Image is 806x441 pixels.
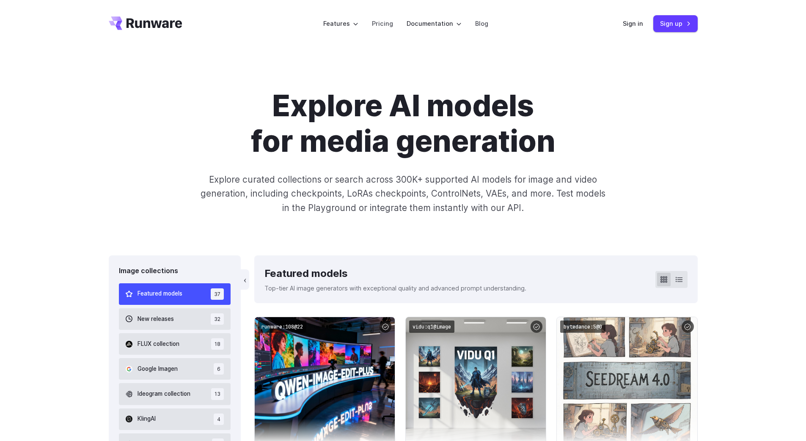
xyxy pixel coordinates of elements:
[475,19,488,28] a: Blog
[407,19,462,28] label: Documentation
[264,266,526,282] div: Featured models
[211,338,224,350] span: 18
[138,414,156,424] span: KlingAI
[119,333,231,355] button: FLUX collection 18
[119,308,231,330] button: New releases 32
[241,269,249,290] button: ‹
[119,358,231,380] button: Google Imagen 6
[211,288,224,300] span: 37
[211,388,224,400] span: 13
[560,320,605,333] code: bytedance:5@0
[119,283,231,305] button: Featured models 37
[214,414,224,425] span: 4
[138,289,182,299] span: Featured models
[138,315,174,324] span: New releases
[138,389,190,399] span: Ideogram collection
[653,15,698,32] a: Sign up
[372,19,393,28] a: Pricing
[258,320,306,333] code: runware:108@22
[109,16,182,30] a: Go to /
[138,364,178,374] span: Google Imagen
[119,408,231,430] button: KlingAI 4
[119,383,231,405] button: Ideogram collection 13
[119,266,231,277] div: Image collections
[264,283,526,293] p: Top-tier AI image generators with exceptional quality and advanced prompt understanding.
[214,363,224,375] span: 6
[138,340,179,349] span: FLUX collection
[623,19,643,28] a: Sign in
[323,19,358,28] label: Features
[197,173,609,215] p: Explore curated collections or search across 300K+ supported AI models for image and video genera...
[168,88,639,159] h1: Explore AI models for media generation
[409,320,454,333] code: vidu:q1@image
[211,313,224,325] span: 32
